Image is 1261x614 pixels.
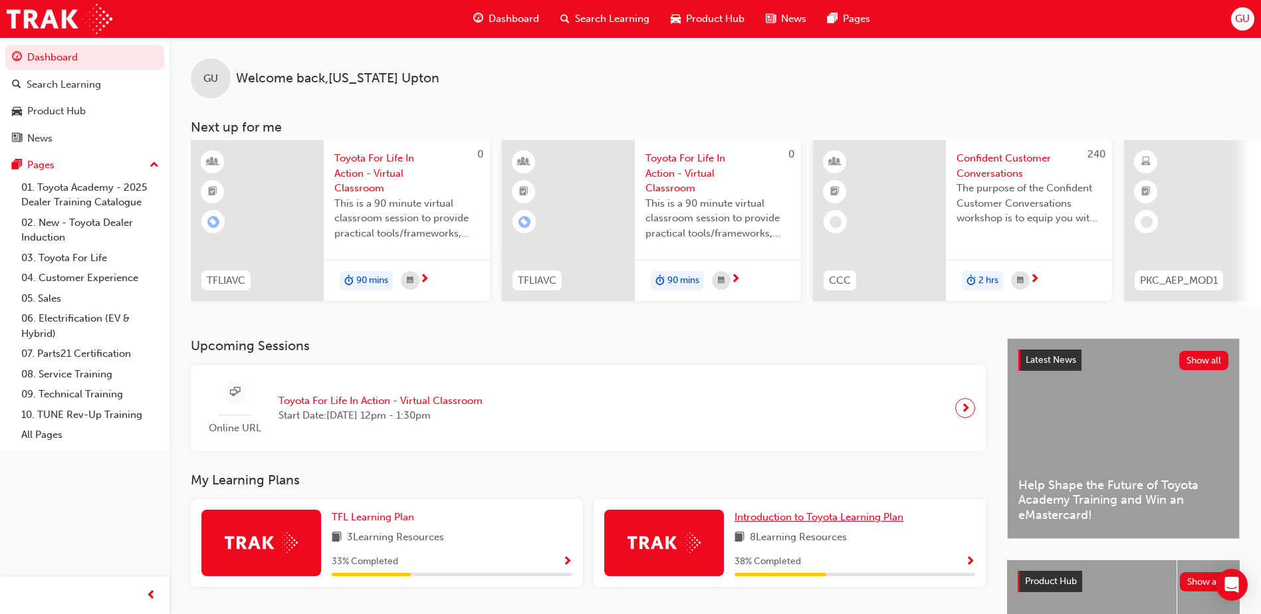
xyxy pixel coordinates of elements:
[518,216,530,228] span: learningRecordVerb_ENROLL-icon
[813,140,1112,301] a: 240CCCConfident Customer ConversationsThe purpose of the Confident Customer Conversations worksho...
[830,183,840,201] span: booktick-icon
[207,216,219,228] span: learningRecordVerb_ENROLL-icon
[1216,569,1248,601] div: Open Intercom Messenger
[170,120,1261,135] h3: Next up for me
[788,148,794,160] span: 0
[191,338,986,354] h3: Upcoming Sessions
[957,151,1101,181] span: Confident Customer Conversations
[667,273,699,288] span: 90 mins
[843,11,870,27] span: Pages
[334,151,479,196] span: Toyota For Life In Action - Virtual Classroom
[7,4,112,34] img: Trak
[735,530,745,546] span: book-icon
[1088,148,1105,160] span: 240
[5,45,164,70] a: Dashboard
[828,11,838,27] span: pages-icon
[830,216,842,228] span: learningRecordVerb_NONE-icon
[208,153,217,171] span: learningResourceType_INSTRUCTOR_LED-icon
[957,181,1101,226] span: The purpose of the Confident Customer Conversations workshop is to equip you with tools to commun...
[1030,274,1040,286] span: next-icon
[201,421,268,436] span: Online URL
[489,11,539,27] span: Dashboard
[16,364,164,385] a: 08. Service Training
[628,532,701,553] img: Trak
[332,554,398,569] span: 33 % Completed
[473,11,483,27] span: guage-icon
[5,153,164,177] button: Pages
[718,272,725,289] span: calendar-icon
[1018,571,1229,592] a: Product HubShow all
[16,213,164,248] a: 02. New - Toyota Dealer Induction
[16,405,164,425] a: 10. TUNE Rev-Up Training
[27,77,101,92] div: Search Learning
[27,104,86,119] div: Product Hub
[1017,272,1024,289] span: calendar-icon
[5,72,164,97] a: Search Learning
[965,556,975,568] span: Show Progress
[332,530,342,546] span: book-icon
[731,274,741,286] span: next-icon
[27,131,53,146] div: News
[16,288,164,309] a: 05. Sales
[16,268,164,288] a: 04. Customer Experience
[575,11,649,27] span: Search Learning
[12,52,22,64] span: guage-icon
[419,274,429,286] span: next-icon
[279,408,483,423] span: Start Date: [DATE] 12pm - 1:30pm
[5,99,164,124] a: Product Hub
[735,511,903,523] span: Introduction to Toyota Learning Plan
[1026,354,1076,365] span: Latest News
[230,384,240,401] span: sessionType_ONLINE_URL-icon
[1235,11,1250,27] span: GU
[5,43,164,153] button: DashboardSearch LearningProduct HubNews
[5,126,164,151] a: News
[207,273,245,288] span: TFLIAVC
[1025,575,1077,587] span: Product Hub
[12,79,21,91] span: search-icon
[781,11,806,27] span: News
[12,133,22,145] span: news-icon
[407,272,413,289] span: calendar-icon
[16,308,164,344] a: 06. Electrification (EV & Hybrid)
[356,273,388,288] span: 90 mins
[817,5,881,33] a: pages-iconPages
[1140,273,1218,288] span: PKC_AEP_MOD1
[203,71,218,86] span: GU
[519,183,528,201] span: booktick-icon
[645,196,790,241] span: This is a 90 minute virtual classroom session to provide practical tools/frameworks, behaviours a...
[502,140,801,301] a: 0TFLIAVCToyota For Life In Action - Virtual ClassroomThis is a 90 minute virtual classroom sessio...
[12,159,22,171] span: pages-icon
[191,140,490,301] a: 0TFLIAVCToyota For Life In Action - Virtual ClassroomThis is a 90 minute virtual classroom sessio...
[1179,351,1229,370] button: Show all
[16,344,164,364] a: 07. Parts21 Certification
[344,272,354,290] span: duration-icon
[27,157,55,173] div: Pages
[562,556,572,568] span: Show Progress
[560,11,570,27] span: search-icon
[735,510,909,525] a: Introduction to Toyota Learning Plan
[735,554,801,569] span: 38 % Completed
[279,393,483,409] span: Toyota For Life In Action - Virtual Classroom
[12,106,22,118] span: car-icon
[961,399,971,417] span: next-icon
[332,510,419,525] a: TFL Learning Plan
[519,153,528,171] span: learningResourceType_INSTRUCTOR_LED-icon
[463,5,550,33] a: guage-iconDashboard
[686,11,745,27] span: Product Hub
[1018,350,1228,371] a: Latest NewsShow all
[146,587,156,604] span: prev-icon
[1141,153,1151,171] span: learningResourceType_ELEARNING-icon
[208,183,217,201] span: booktick-icon
[755,5,817,33] a: news-iconNews
[766,11,776,27] span: news-icon
[1231,7,1254,31] button: GU
[660,5,755,33] a: car-iconProduct Hub
[1007,338,1240,539] a: Latest NewsShow allHelp Shape the Future of Toyota Academy Training and Win an eMastercard!
[16,248,164,268] a: 03. Toyota For Life
[477,148,483,160] span: 0
[671,11,681,27] span: car-icon
[16,384,164,405] a: 09. Technical Training
[562,554,572,570] button: Show Progress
